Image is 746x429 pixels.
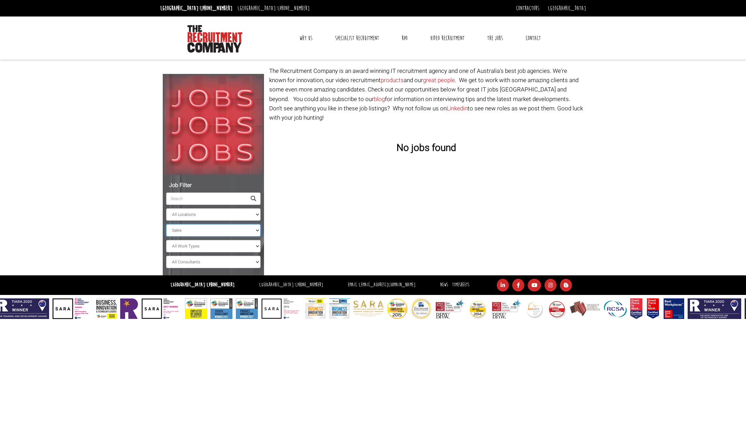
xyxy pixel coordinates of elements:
[269,143,583,154] h3: No jobs found
[166,192,246,205] input: Search
[257,280,325,290] li: [GEOGRAPHIC_DATA]:
[171,282,234,288] strong: [GEOGRAPHIC_DATA]:
[346,280,417,290] li: Email:
[423,76,455,85] a: great people
[447,104,468,113] a: Linkedin
[269,66,583,122] p: The Recruitment Company is an award winning IT recruitment agency and one of Australia's best job...
[236,3,311,14] li: [GEOGRAPHIC_DATA]:
[330,30,384,47] a: Specialist Recruitment
[482,30,508,47] a: The Jobs
[516,4,539,12] a: Contractors
[166,183,261,189] h5: Job Filter
[548,4,586,12] a: [GEOGRAPHIC_DATA]
[425,30,470,47] a: Video Recruitment
[452,282,469,288] a: Timesheets
[207,282,234,288] a: [PHONE_NUMBER]
[277,4,310,12] a: [PHONE_NUMBER]
[440,282,448,288] a: News
[200,4,232,12] a: [PHONE_NUMBER]
[163,74,264,175] img: Jobs, Jobs, Jobs
[374,95,385,103] a: blog
[294,30,318,47] a: Why Us
[359,282,415,288] a: [EMAIL_ADDRESS][DOMAIN_NAME]
[159,3,234,14] li: [GEOGRAPHIC_DATA]:
[520,30,546,47] a: Contact
[397,30,413,47] a: RPO
[187,25,242,53] img: The Recruitment Company
[381,76,404,85] a: products
[295,282,323,288] a: [PHONE_NUMBER]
